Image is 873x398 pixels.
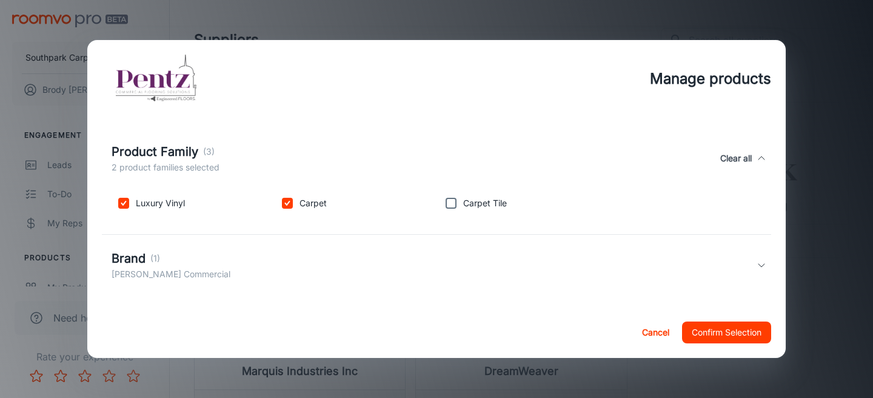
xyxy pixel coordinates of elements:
[150,252,160,265] p: (1)
[299,197,327,210] p: Carpet
[636,322,675,343] button: Cancel
[112,268,230,281] p: [PERSON_NAME] Commercial
[650,68,771,90] h4: Manage products
[463,197,507,210] p: Carpet Tile
[102,55,211,103] img: vendor_logo_square_en-us.png
[102,130,771,186] div: Product Family(3)2 product families selectedClear all
[203,145,215,158] p: (3)
[682,322,771,343] button: Confirm Selection
[112,161,219,174] p: 2 product families selected
[112,249,145,268] h5: Brand
[715,143,757,174] button: Clear all
[102,235,771,295] div: Brand(1)[PERSON_NAME] Commercial
[112,143,198,161] h5: Product Family
[136,197,185,210] p: Luxury Vinyl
